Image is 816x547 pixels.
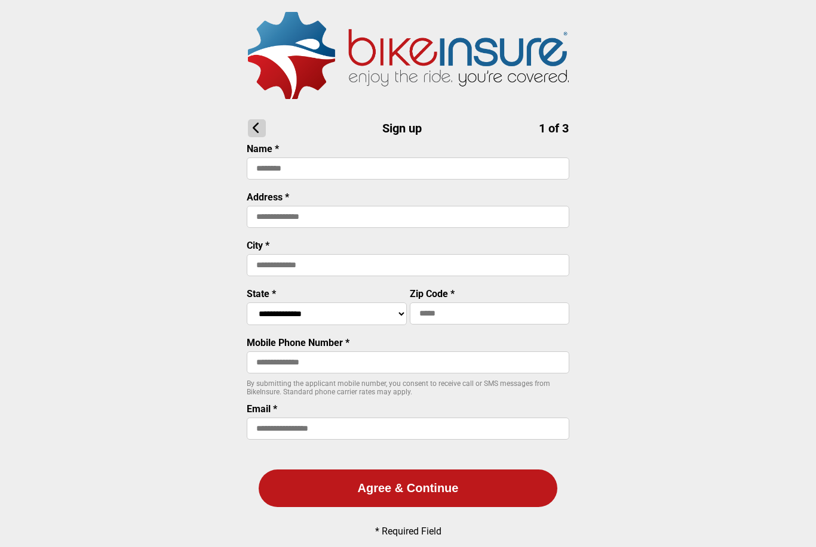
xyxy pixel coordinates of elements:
label: State * [247,288,276,299]
label: Name * [247,143,279,154]
label: Email * [247,403,277,415]
label: Mobile Phone Number * [247,337,349,348]
label: City * [247,240,269,251]
p: * Required Field [375,526,441,537]
label: Address * [247,191,289,203]
button: Agree & Continue [259,469,557,507]
p: By submitting the applicant mobile number, you consent to receive call or SMS messages from BikeI... [247,379,569,396]
h1: Sign up [248,119,569,137]
span: 1 of 3 [539,121,569,135]
label: Zip Code * [410,288,455,299]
